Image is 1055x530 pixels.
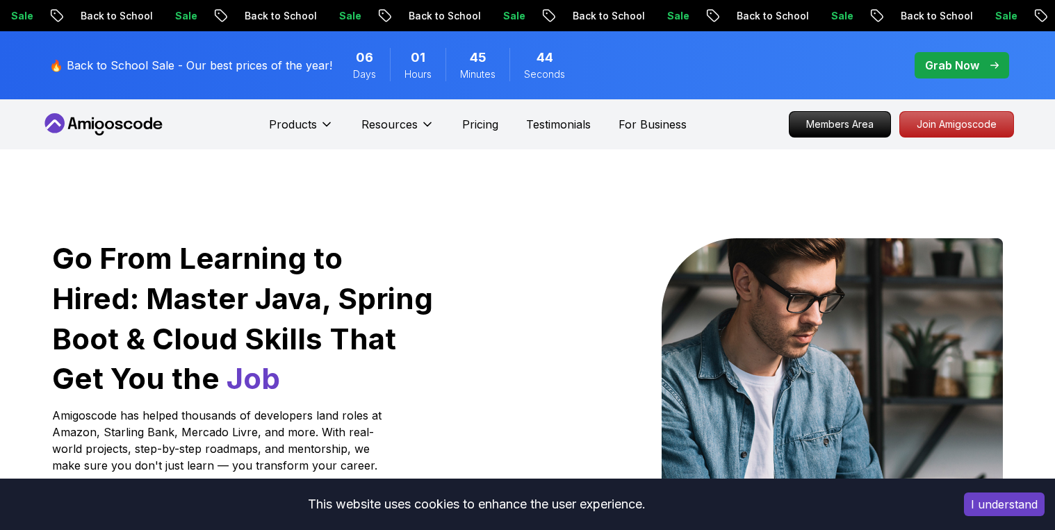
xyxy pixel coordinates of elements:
[269,116,334,144] button: Products
[925,57,979,74] p: Grab Now
[619,116,687,133] a: For Business
[404,67,432,81] span: Hours
[470,48,486,67] span: 45 Minutes
[353,67,376,81] span: Days
[163,9,208,23] p: Sale
[227,361,280,396] span: Job
[537,48,553,67] span: 44 Seconds
[327,9,372,23] p: Sale
[69,9,163,23] p: Back to School
[10,489,943,520] div: This website uses cookies to enhance the user experience.
[52,407,386,474] p: Amigoscode has helped thousands of developers land roles at Amazon, Starling Bank, Mercado Livre,...
[361,116,434,144] button: Resources
[655,9,700,23] p: Sale
[964,492,1045,516] button: Accept cookies
[269,116,317,133] p: Products
[725,9,819,23] p: Back to School
[889,9,983,23] p: Back to School
[460,67,496,81] span: Minutes
[491,9,536,23] p: Sale
[983,9,1028,23] p: Sale
[899,111,1014,138] a: Join Amigoscode
[233,9,327,23] p: Back to School
[819,9,864,23] p: Sale
[790,112,890,137] p: Members Area
[52,238,435,399] h1: Go From Learning to Hired: Master Java, Spring Boot & Cloud Skills That Get You the
[524,67,565,81] span: Seconds
[411,48,425,67] span: 1 Hours
[526,116,591,133] a: Testimonials
[462,116,498,133] a: Pricing
[789,111,891,138] a: Members Area
[900,112,1013,137] p: Join Amigoscode
[356,48,373,67] span: 6 Days
[361,116,418,133] p: Resources
[49,57,332,74] p: 🔥 Back to School Sale - Our best prices of the year!
[397,9,491,23] p: Back to School
[561,9,655,23] p: Back to School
